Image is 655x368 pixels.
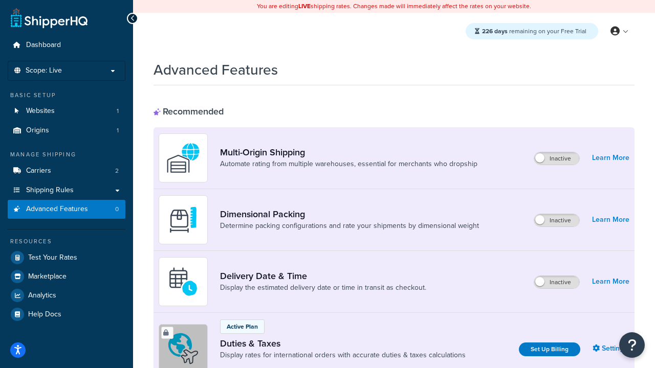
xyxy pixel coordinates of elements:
[154,106,224,117] div: Recommended
[26,167,51,175] span: Carriers
[165,140,201,176] img: WatD5o0RtDAAAAAElFTkSuQmCC
[8,181,125,200] a: Shipping Rules
[26,205,88,214] span: Advanced Features
[165,202,201,238] img: DTVBYsAAAAAASUVORK5CYII=
[28,310,61,319] span: Help Docs
[482,27,586,36] span: remaining on your Free Trial
[165,264,201,300] img: gfkeb5ejjkALwAAAABJRU5ErkJggg==
[28,254,77,262] span: Test Your Rates
[519,342,580,356] a: Set Up Billing
[8,286,125,305] a: Analytics
[220,221,479,231] a: Determine packing configurations and rate your shipments by dimensional weight
[8,91,125,100] div: Basic Setup
[8,121,125,140] li: Origins
[117,107,119,116] span: 1
[534,214,579,226] label: Inactive
[8,102,125,121] li: Websites
[220,350,466,360] a: Display rates for international orders with accurate duties & taxes calculations
[619,332,645,358] button: Open Resource Center
[8,200,125,219] a: Advanced Features0
[8,162,125,180] li: Carriers
[26,107,55,116] span: Websites
[220,338,466,349] a: Duties & Taxes
[593,341,629,356] a: Settings
[8,237,125,246] div: Resources
[8,267,125,286] a: Marketplace
[534,152,579,165] label: Inactive
[8,305,125,324] a: Help Docs
[26,66,62,75] span: Scope: Live
[8,102,125,121] a: Websites1
[220,270,426,282] a: Delivery Date & Time
[8,248,125,267] a: Test Your Rates
[592,213,629,227] a: Learn More
[28,291,56,300] span: Analytics
[592,274,629,289] a: Learn More
[8,150,125,159] div: Manage Shipping
[482,27,508,36] strong: 226 days
[592,151,629,165] a: Learn More
[220,159,477,169] a: Automate rating from multiple warehouses, essential for merchants who dropship
[227,322,258,331] p: Active Plan
[26,186,74,195] span: Shipping Rules
[26,41,61,50] span: Dashboard
[8,36,125,55] a: Dashboard
[115,205,119,214] span: 0
[8,121,125,140] a: Origins1
[117,126,119,135] span: 1
[220,147,477,158] a: Multi-Origin Shipping
[154,60,278,80] h1: Advanced Features
[220,209,479,220] a: Dimensional Packing
[28,272,67,281] span: Marketplace
[26,126,49,135] span: Origins
[534,276,579,288] label: Inactive
[220,283,426,293] a: Display the estimated delivery date or time in transit as checkout.
[298,2,311,11] b: LIVE
[115,167,119,175] span: 2
[8,200,125,219] li: Advanced Features
[8,162,125,180] a: Carriers2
